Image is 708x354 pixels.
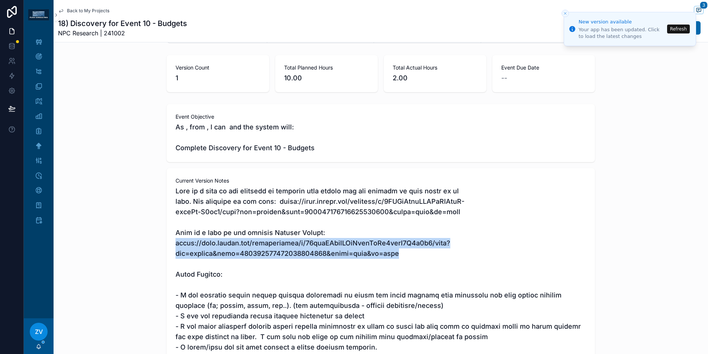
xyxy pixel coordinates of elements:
span: 10.00 [284,73,369,83]
span: Back to My Projects [67,8,109,14]
span: 2.00 [393,73,477,83]
div: New version available [579,18,665,26]
button: Refresh [667,25,690,33]
span: Version Count [176,64,260,71]
button: 3 [694,6,704,15]
span: Current Version Notes [176,177,586,184]
span: 3 [700,1,708,9]
span: ZV [35,327,43,336]
button: Close toast [561,10,569,17]
span: As , from , I can and the system will: Complete Discovery for Event 10 - Budgets [176,122,586,153]
span: NPC Research | 241002 [58,29,187,38]
span: Total Actual Hours [393,64,477,71]
span: -- [501,73,507,83]
span: Total Planned Hours [284,64,369,71]
a: Back to My Projects [58,8,109,14]
div: scrollable content [24,30,54,236]
span: 1 [176,73,260,83]
span: Event Objective [176,113,586,120]
h1: 18) Discovery for Event 10 - Budgets [58,18,187,29]
span: Event Due Date [501,64,586,71]
div: Your app has been updated. Click to load the latest changes [579,26,665,40]
img: App logo [28,9,49,20]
